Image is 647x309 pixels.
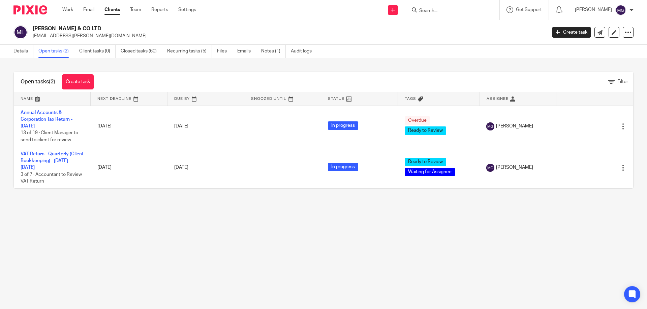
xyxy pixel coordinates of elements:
span: Filter [617,79,628,84]
img: Pixie [13,5,47,14]
img: svg%3E [615,5,626,15]
span: [PERSON_NAME] [496,123,533,129]
a: Open tasks (2) [38,45,74,58]
span: (2) [49,79,55,84]
span: In progress [328,163,358,171]
td: [DATE] [91,147,167,188]
img: svg%3E [486,122,494,130]
a: Work [62,6,73,13]
p: [EMAIL_ADDRESS][PERSON_NAME][DOMAIN_NAME] [33,33,542,39]
span: Ready to Review [405,158,446,166]
span: In progress [328,121,358,130]
span: Get Support [516,7,542,12]
span: Ready to Review [405,126,446,135]
a: Client tasks (0) [79,45,116,58]
input: Search [419,8,479,14]
a: Team [130,6,141,13]
span: 13 of 19 · Client Manager to send to client for review [21,131,78,143]
h2: [PERSON_NAME] & CO LTD [33,25,440,32]
a: Details [13,45,33,58]
a: Files [217,45,232,58]
span: 3 of 7 · Accountant to Review VAT Return [21,172,82,184]
h1: Open tasks [21,78,55,85]
a: VAT Return - Quarterly (Client Bookkeeping) - [DATE] - [DATE] [21,152,84,170]
span: [PERSON_NAME] [496,164,533,171]
a: Annual Accounts & Corporation Tax Return - [DATE] [21,110,72,129]
span: [DATE] [174,124,188,128]
span: Tags [405,97,416,101]
span: [DATE] [174,165,188,170]
span: Status [328,97,345,101]
a: Recurring tasks (5) [167,45,212,58]
span: Snoozed Until [251,97,286,101]
img: svg%3E [13,25,28,39]
a: Create task [552,27,591,38]
img: svg%3E [486,164,494,172]
a: Clients [104,6,120,13]
a: Settings [178,6,196,13]
span: Waiting for Assignee [405,168,455,176]
span: Overdue [405,116,430,125]
td: [DATE] [91,106,167,147]
a: Create task [62,74,94,89]
p: [PERSON_NAME] [575,6,612,13]
a: Reports [151,6,168,13]
a: Notes (1) [261,45,286,58]
a: Closed tasks (60) [121,45,162,58]
a: Email [83,6,94,13]
a: Audit logs [291,45,317,58]
a: Emails [237,45,256,58]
